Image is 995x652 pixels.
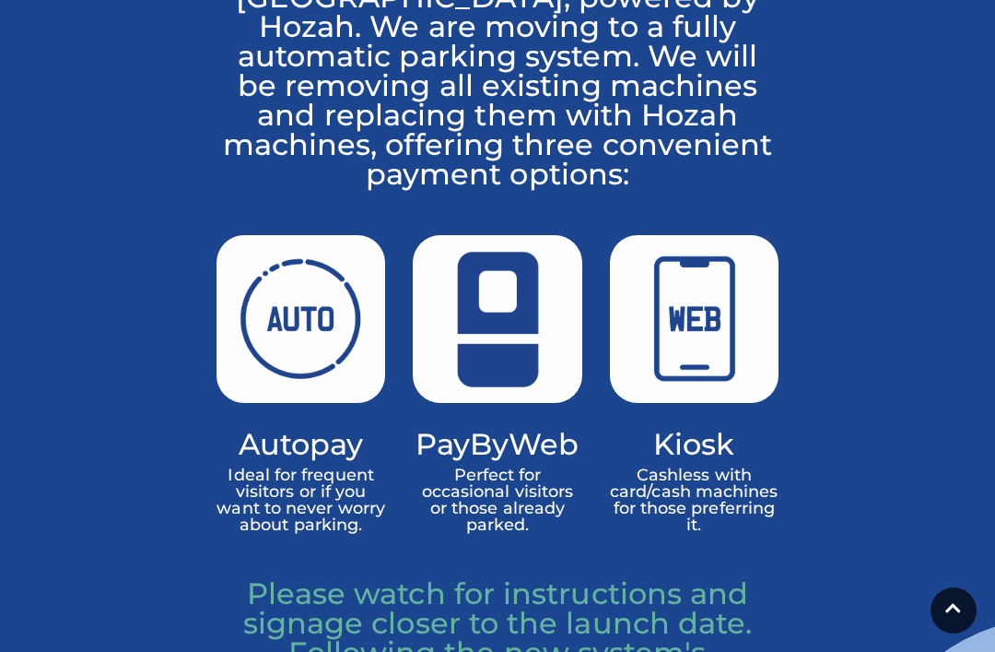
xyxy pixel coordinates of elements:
p: Perfect for occasional visitors or those already parked. [413,467,581,532]
h4: Autopay [217,431,385,457]
h4: PayByWeb [413,431,581,457]
h4: Kiosk [610,431,778,457]
p: Ideal for frequent visitors or if you want to never worry about parking. [217,467,385,532]
p: Cashless with card/cash machines for those preferring it. [610,467,778,532]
